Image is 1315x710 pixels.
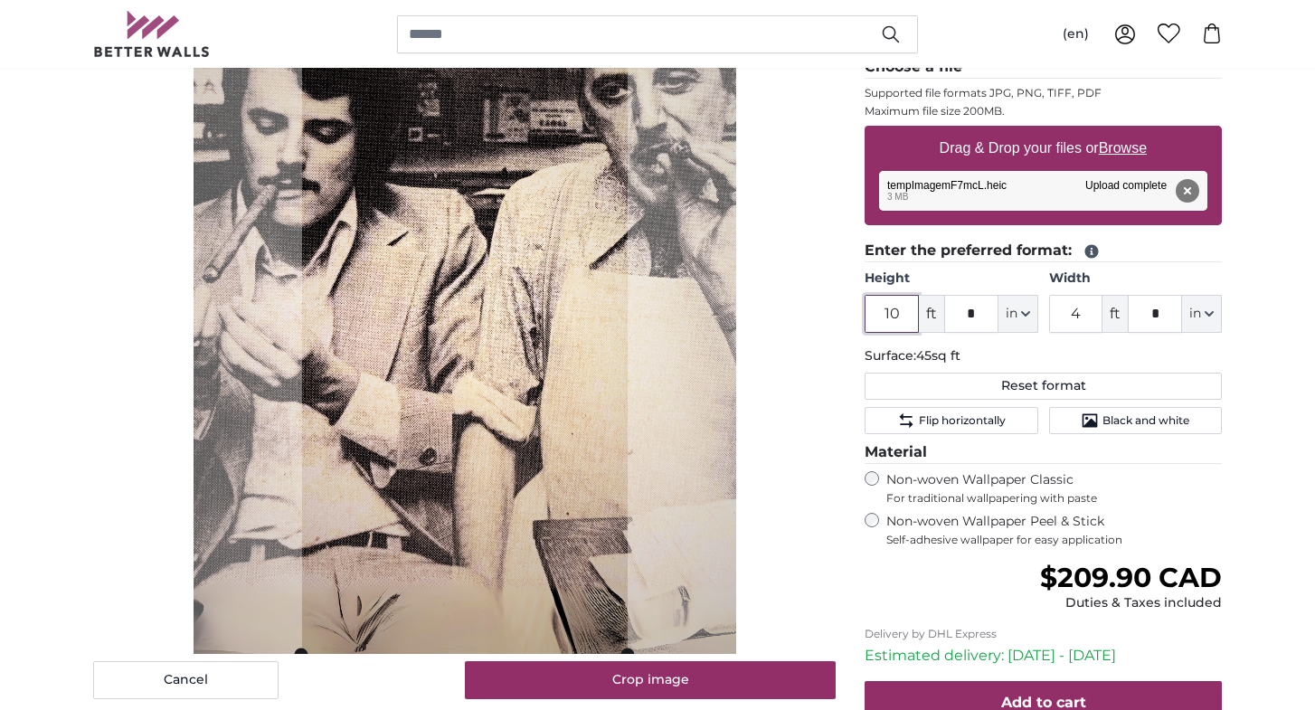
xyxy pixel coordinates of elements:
p: Delivery by DHL Express [865,627,1222,641]
img: Betterwalls [93,11,211,57]
button: Flip horizontally [865,407,1037,434]
div: Duties & Taxes included [1040,594,1222,612]
span: in [1189,305,1201,323]
button: Crop image [465,661,837,699]
span: in [1006,305,1017,323]
p: Supported file formats JPG, PNG, TIFF, PDF [865,86,1222,100]
span: Self-adhesive wallpaper for easy application [886,533,1222,547]
span: ft [1102,295,1128,333]
span: 45sq ft [916,347,960,364]
p: Estimated delivery: [DATE] - [DATE] [865,645,1222,667]
button: in [1182,295,1222,333]
p: Surface: [865,347,1222,365]
button: Cancel [93,661,279,699]
label: Width [1049,270,1222,288]
button: Black and white [1049,407,1222,434]
span: Black and white [1102,413,1189,428]
button: in [998,295,1038,333]
label: Non-woven Wallpaper Classic [886,471,1222,506]
span: Flip horizontally [919,413,1006,428]
button: (en) [1048,18,1103,51]
label: Height [865,270,1037,288]
button: Reset format [865,373,1222,400]
span: For traditional wallpapering with paste [886,491,1222,506]
label: Drag & Drop your files or [932,130,1154,166]
span: ft [919,295,944,333]
legend: Material [865,441,1222,464]
label: Non-woven Wallpaper Peel & Stick [886,513,1222,547]
u: Browse [1099,140,1147,156]
span: $209.90 CAD [1040,561,1222,594]
legend: Enter the preferred format: [865,240,1222,262]
p: Maximum file size 200MB. [865,104,1222,118]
